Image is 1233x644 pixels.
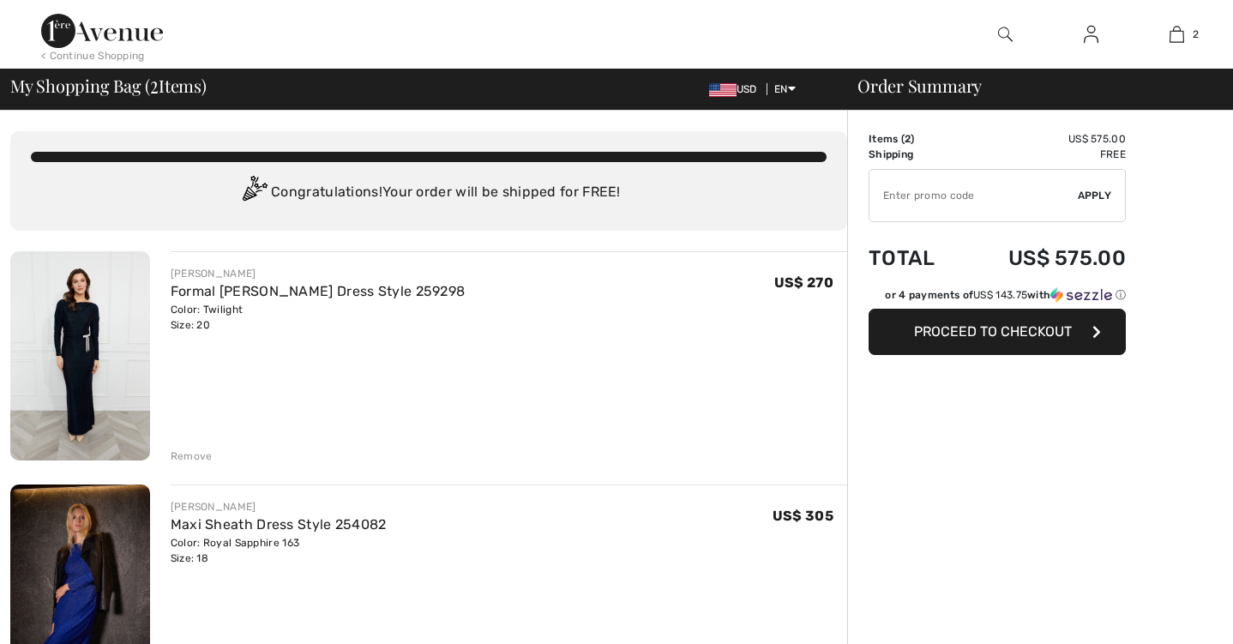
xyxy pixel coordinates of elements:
div: or 4 payments ofUS$ 143.75withSezzle Click to learn more about Sezzle [869,287,1126,309]
a: Sign In [1070,24,1112,45]
div: < Continue Shopping [41,48,145,63]
span: USD [709,83,764,95]
img: Sezzle [1050,287,1112,303]
span: US$ 270 [774,274,833,291]
img: search the website [998,24,1013,45]
span: US$ 143.75 [973,289,1027,301]
div: or 4 payments of with [885,287,1126,303]
span: EN [774,83,796,95]
span: Proceed to Checkout [914,323,1072,340]
td: Total [869,229,961,287]
img: My Info [1084,24,1098,45]
div: [PERSON_NAME] [171,499,387,515]
span: 2 [1193,27,1199,42]
a: Maxi Sheath Dress Style 254082 [171,516,387,533]
img: My Bag [1170,24,1184,45]
span: 2 [150,73,159,95]
div: Order Summary [837,77,1223,94]
td: US$ 575.00 [961,229,1126,287]
button: Proceed to Checkout [869,309,1126,355]
span: My Shopping Bag ( Items) [10,77,207,94]
td: US$ 575.00 [961,131,1126,147]
a: Formal [PERSON_NAME] Dress Style 259298 [171,283,466,299]
div: Remove [171,448,213,464]
td: Items ( ) [869,131,961,147]
input: Promo code [869,170,1078,221]
span: 2 [905,133,911,145]
a: 2 [1134,24,1218,45]
img: 1ère Avenue [41,14,163,48]
img: Formal Maxi Sheath Dress Style 259298 [10,251,150,460]
div: Congratulations! Your order will be shipped for FREE! [31,176,827,210]
div: [PERSON_NAME] [171,266,466,281]
div: Color: Royal Sapphire 163 Size: 18 [171,535,387,566]
img: US Dollar [709,83,737,97]
td: Free [961,147,1126,162]
img: Congratulation2.svg [237,176,271,210]
span: Apply [1078,188,1112,203]
span: US$ 305 [773,508,833,524]
td: Shipping [869,147,961,162]
div: Color: Twilight Size: 20 [171,302,466,333]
